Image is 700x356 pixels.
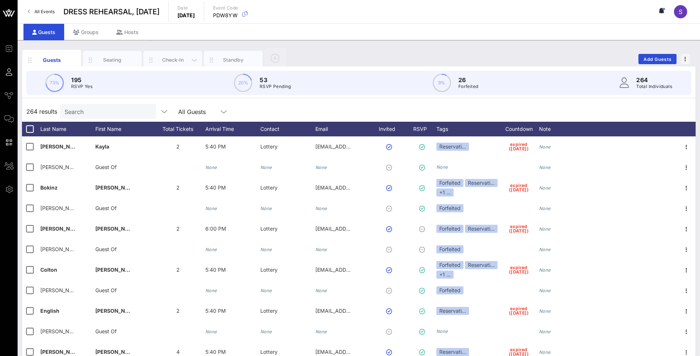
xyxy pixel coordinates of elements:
[465,261,498,269] div: Reservati…
[315,184,404,191] span: [EMAIL_ADDRESS][DOMAIN_NAME]
[40,246,83,252] span: [PERSON_NAME]
[315,247,327,252] i: None
[436,188,454,197] div: +1 ...
[71,83,92,90] p: RSVP Yes
[40,184,58,191] span: Bokinz
[260,288,272,293] i: None
[40,287,83,293] span: [PERSON_NAME]
[40,143,84,150] span: [PERSON_NAME]
[107,24,147,40] div: Hosts
[539,165,551,170] i: None
[260,184,278,191] span: Lottery
[539,288,551,293] i: None
[539,308,551,314] i: None
[95,267,139,273] span: [PERSON_NAME]
[458,76,479,84] p: 26
[150,122,205,136] div: Total Tickets
[315,329,327,334] i: None
[679,8,682,15] span: S
[205,225,226,232] span: 6:00 PM
[260,225,278,232] span: Lottery
[34,9,55,14] span: All Events
[178,109,206,115] div: All Guests
[436,164,448,170] i: None
[40,308,59,314] span: English
[95,164,117,170] span: Guest Of
[509,265,529,274] span: expired ([DATE])
[539,185,551,191] i: None
[40,225,84,232] span: [PERSON_NAME]
[260,122,315,136] div: Contact
[36,56,68,64] div: Guests
[40,267,57,273] span: Colton
[23,6,59,18] a: All Events
[636,83,672,90] p: Total Individuals
[260,143,278,150] span: Lottery
[177,4,195,12] p: Date
[205,122,260,136] div: Arrival Time
[509,307,529,315] span: expired ([DATE])
[213,4,238,12] p: Event Code
[411,122,436,136] div: RSVP
[436,122,499,136] div: Tags
[217,56,250,63] div: Standby
[260,206,272,211] i: None
[643,56,672,62] span: Add Guests
[205,165,217,170] i: None
[157,56,189,63] div: Check-In
[205,349,226,355] span: 5:40 PM
[436,179,463,187] div: Forfeited
[260,308,278,314] span: Lottery
[436,261,463,269] div: Forfeited
[315,225,404,232] span: [EMAIL_ADDRESS][DOMAIN_NAME]
[436,307,469,315] div: Reservati…
[465,225,498,233] div: Reservati…
[26,107,57,116] span: 264 results
[315,267,404,273] span: [EMAIL_ADDRESS][DOMAIN_NAME]
[213,12,238,19] p: PDW8YW
[95,246,117,252] span: Guest Of
[436,204,463,212] div: Forfeited
[150,260,205,280] div: 2
[465,179,498,187] div: Reservati…
[40,164,83,170] span: [PERSON_NAME]
[174,104,232,119] div: All Guests
[436,329,448,334] i: None
[177,12,195,19] p: [DATE]
[499,122,539,136] div: Countdown
[95,225,139,232] span: [PERSON_NAME]
[436,245,463,253] div: Forfeited
[638,54,677,64] button: Add Guests
[40,349,84,355] span: [PERSON_NAME]
[509,224,529,233] span: expired ([DATE])
[150,177,205,198] div: 2
[539,349,551,355] i: None
[205,267,226,273] span: 5:40 PM
[509,183,529,192] span: expired ([DATE])
[539,226,551,232] i: None
[150,136,205,157] div: 2
[205,329,217,334] i: None
[71,76,92,84] p: 195
[260,83,291,90] p: RSVP Pending
[539,144,551,150] i: None
[205,206,217,211] i: None
[23,24,64,40] div: Guests
[539,206,551,211] i: None
[205,308,226,314] span: 5:40 PM
[370,122,411,136] div: Invited
[509,142,529,151] span: expired ([DATE])
[436,286,463,294] div: Forfeited
[458,83,479,90] p: Forfeited
[64,24,107,40] div: Groups
[150,219,205,239] div: 2
[40,122,95,136] div: Last Name
[674,5,687,18] div: S
[315,308,446,314] span: [EMAIL_ADDRESS][PERSON_NAME][DOMAIN_NAME]
[315,122,370,136] div: Email
[436,348,469,356] div: Reservati…
[436,271,454,279] div: +1 ...
[96,56,129,63] div: Seating
[95,205,117,211] span: Guest Of
[260,165,272,170] i: None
